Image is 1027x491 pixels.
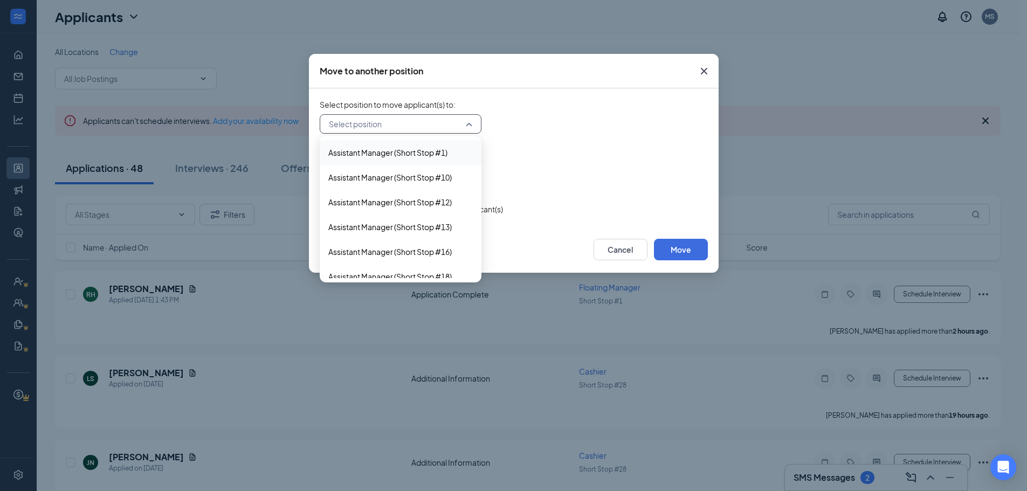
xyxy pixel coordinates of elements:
div: Open Intercom Messenger [990,454,1016,480]
button: Cancel [594,239,647,260]
button: Close [690,54,719,88]
span: Select stage to move applicant(s) to : [320,151,708,162]
span: Assistant Manager (Short Stop #12) [328,196,452,208]
div: Move to another position [320,65,423,77]
span: Assistant Manager (Short Stop #18) [328,271,452,282]
span: Assistant Manager (Short Stop #16) [328,246,452,258]
button: Move [654,239,708,260]
svg: Cross [698,65,711,78]
span: Select position to move applicant(s) to : [320,99,708,110]
span: Assistant Manager (Short Stop #13) [328,221,452,233]
span: Assistant Manager (Short Stop #10) [328,171,452,183]
span: Assistant Manager (Short Stop #1) [328,147,447,158]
